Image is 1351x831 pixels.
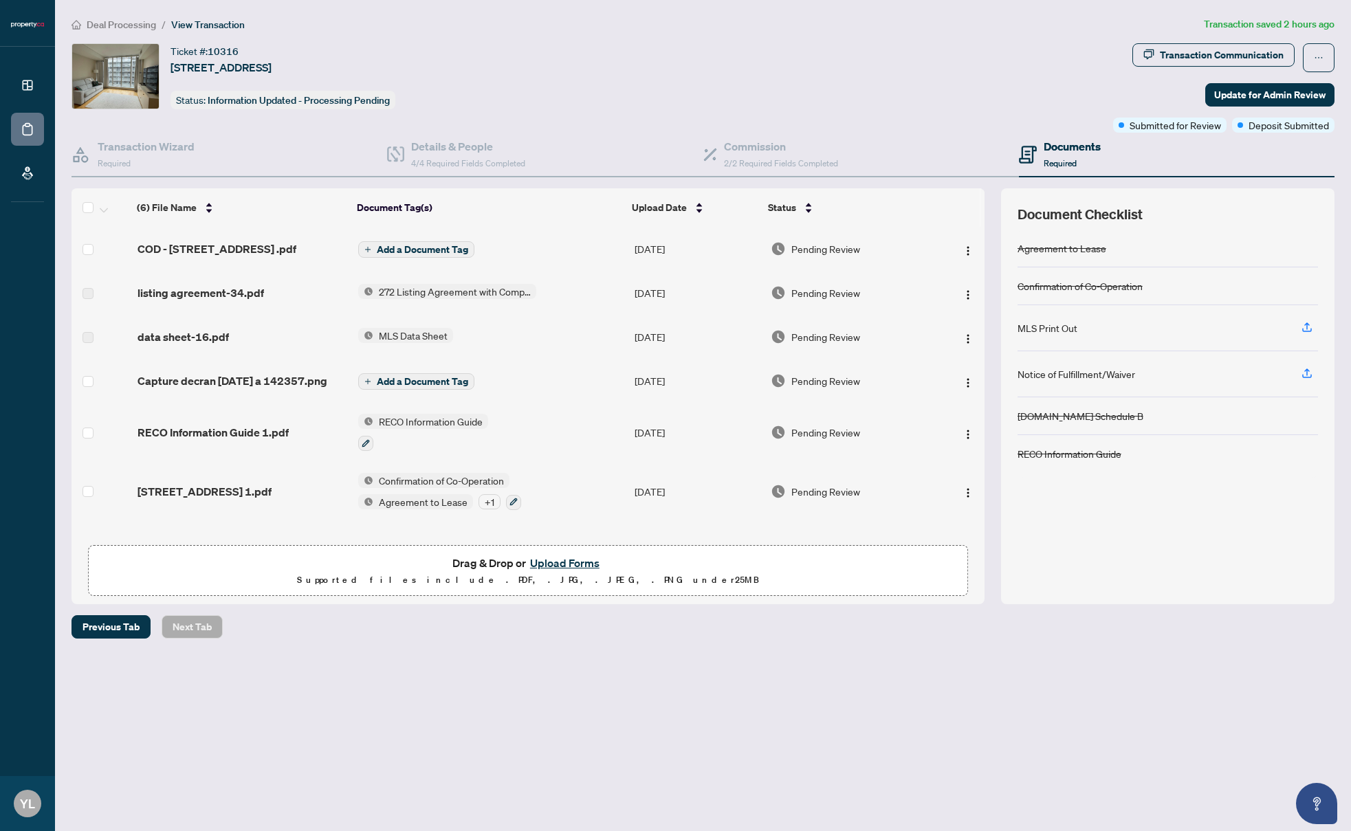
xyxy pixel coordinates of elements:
div: + 1 [479,494,501,509]
span: ellipsis [1314,53,1323,63]
span: Upload Date [632,200,687,215]
img: Logo [963,289,974,300]
img: Status Icon [358,414,373,429]
button: Upload Forms [526,554,604,572]
div: Ticket #: [171,43,239,59]
button: Transaction Communication [1132,43,1295,67]
button: Status IconRECO Information Guide [358,414,488,451]
button: Add a Document Tag [358,241,474,258]
h4: Details & People [411,138,525,155]
h4: Documents [1044,138,1101,155]
span: Pending Review [791,285,860,300]
span: Update for Admin Review [1214,84,1326,106]
div: RECO Information Guide [1018,446,1121,461]
img: Document Status [771,329,786,344]
div: Agreement to Lease [1018,241,1106,256]
td: [DATE] [629,271,766,315]
span: Previous Tab [83,616,140,638]
div: Transaction Communication [1160,44,1284,66]
button: Status Icon272 Listing Agreement with Company Schedule A [358,284,536,299]
button: Next Tab [162,615,223,639]
button: Status IconConfirmation of Co-OperationStatus IconAgreement to Lease+1 [358,473,521,510]
span: [STREET_ADDRESS] [171,59,272,76]
div: Notice of Fulfillment/Waiver [1018,366,1135,381]
button: Logo [957,421,979,443]
span: Required [1044,158,1077,168]
h4: Commission [724,138,838,155]
span: Drag & Drop or [452,554,604,572]
img: Document Status [771,425,786,440]
button: Logo [957,480,979,502]
img: Logo [963,487,974,498]
img: Status Icon [358,328,373,343]
th: Upload Date [626,188,762,227]
button: Status IconMLS Data Sheet [358,328,453,343]
span: RECO Information Guide 1.pdf [138,424,289,441]
td: [DATE] [629,403,766,462]
span: [STREET_ADDRESS] 1.pdf [138,483,272,500]
button: Logo [957,370,979,392]
span: Capture decran [DATE] a 142357.png [138,373,327,389]
span: data sheet-16.pdf [138,329,229,345]
img: Document Status [771,373,786,388]
button: Add a Document Tag [358,373,474,390]
article: Transaction saved 2 hours ago [1204,16,1334,32]
span: Add a Document Tag [377,377,468,386]
li: / [162,16,166,32]
span: plus [364,378,371,385]
th: (6) File Name [131,188,351,227]
div: MLS Print Out [1018,320,1077,335]
span: MLS Data Sheet [373,328,453,343]
p: Supported files include .PDF, .JPG, .JPEG, .PNG under 25 MB [97,572,959,588]
span: RECO Information Guide [373,414,488,429]
span: View Transaction [171,19,245,31]
button: Logo [957,238,979,260]
span: Document Checklist [1018,205,1143,224]
img: Document Status [771,241,786,256]
span: Status [768,200,796,215]
th: Status [762,188,932,227]
span: Pending Review [791,241,860,256]
span: Submitted for Review [1130,118,1221,133]
h4: Transaction Wizard [98,138,195,155]
img: logo [11,21,44,29]
span: Pending Review [791,373,860,388]
td: [DATE] [629,227,766,271]
span: Required [98,158,131,168]
img: Logo [963,245,974,256]
button: Open asap [1296,783,1337,824]
span: Pending Review [791,425,860,440]
div: [DOMAIN_NAME] Schedule B [1018,408,1143,423]
td: [DATE] [629,315,766,359]
span: COD - [STREET_ADDRESS] .pdf [138,241,296,257]
button: Logo [957,326,979,348]
img: Status Icon [358,473,373,488]
img: Logo [963,377,974,388]
span: YL [20,794,35,813]
span: 272 Listing Agreement with Company Schedule A [373,284,536,299]
span: 4/4 Required Fields Completed [411,158,525,168]
th: Document Tag(s) [351,188,626,227]
img: Logo [963,333,974,344]
div: Confirmation of Co-Operation [1018,278,1143,293]
button: Update for Admin Review [1205,83,1334,107]
span: 2/2 Required Fields Completed [724,158,838,168]
td: [DATE] [629,462,766,521]
div: Status: [171,91,395,109]
img: Status Icon [358,284,373,299]
button: Logo [957,282,979,304]
img: Logo [963,429,974,440]
td: [DATE] [629,359,766,403]
span: 10316 [208,45,239,58]
span: home [72,20,81,30]
img: Status Icon [358,494,373,509]
button: Previous Tab [72,615,151,639]
span: Confirmation of Co-Operation [373,473,509,488]
img: IMG-C12343962_1.jpg [72,44,159,109]
span: Information Updated - Processing Pending [208,94,390,107]
span: Agreement to Lease [373,494,473,509]
span: Pending Review [791,484,860,499]
img: Document Status [771,484,786,499]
